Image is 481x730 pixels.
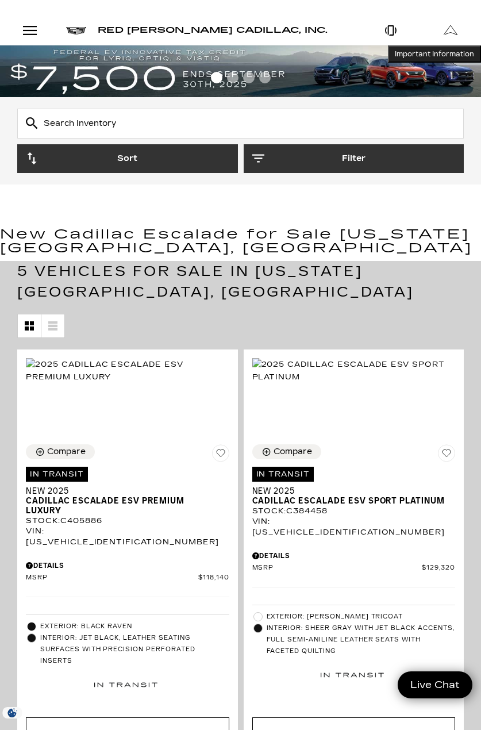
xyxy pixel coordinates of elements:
[17,263,414,300] span: 5 Vehicles for Sale in [US_STATE][GEOGRAPHIC_DATA], [GEOGRAPHIC_DATA]
[422,564,455,573] span: $129,320
[252,516,456,537] div: VIN: [US_VEHICLE_IDENTIFICATION_NUMBER]
[252,564,456,573] a: MSRP $129,320
[244,144,464,173] button: Filter
[267,623,456,657] span: Interior: Sheer Gray with Jet Black accents, Full semi-aniline leather seats with faceted quilting
[252,496,447,506] span: Cadillac Escalade ESV Sport Platinum
[26,467,88,482] span: In Transit
[405,678,465,691] span: Live Chat
[66,27,86,34] img: Cadillac logo
[212,444,229,466] button: Save Vehicle
[252,486,447,496] span: New 2025
[26,486,221,496] span: New 2025
[252,444,321,459] button: Compare Vehicle
[26,526,229,547] div: VIN: [US_VEHICLE_IDENTIFICATION_NUMBER]
[26,516,229,526] div: Stock : C405886
[98,22,328,39] a: Red [PERSON_NAME] Cadillac, Inc.
[252,358,456,383] img: 2025 Cadillac Escalade ESV Sport Platinum
[26,358,229,383] img: 2025 Cadillac Escalade ESV Premium Luxury
[267,611,456,623] span: Exterior: [PERSON_NAME] Tricoat
[26,466,229,516] a: In TransitNew 2025Cadillac Escalade ESV Premium Luxury
[26,574,229,582] a: MSRP $118,140
[421,16,481,45] a: Open Get Directions Modal
[395,49,474,59] span: Important Information
[98,25,328,35] span: Red [PERSON_NAME] Cadillac, Inc.
[252,467,314,482] span: In Transit
[26,560,229,571] div: Pricing Details - New 2025 Cadillac Escalade ESV Premium Luxury
[361,16,421,45] a: Open Phone Modal
[388,45,481,63] button: Important Information
[259,72,271,83] span: Go to slide 4
[94,670,157,700] img: In Transit Badge
[438,444,455,466] button: Save Vehicle
[274,447,312,457] div: Compare
[227,72,238,83] span: Go to slide 2
[321,660,384,690] img: In Transit Badge
[252,551,456,561] div: Pricing Details - New 2025 Cadillac Escalade ESV Sport Platinum
[40,632,229,667] span: Interior: Jet Black, Leather seating surfaces with precision perforated inserts
[26,496,221,516] span: Cadillac Escalade ESV Premium Luxury
[252,506,456,516] div: Stock : C384458
[40,621,229,632] span: Exterior: Black Raven
[252,564,422,573] span: MSRP
[398,671,472,698] a: Live Chat
[243,72,255,83] span: Go to slide 3
[47,447,86,457] div: Compare
[66,22,86,39] a: Cadillac logo
[198,574,229,582] span: $118,140
[252,466,456,506] a: In TransitNew 2025Cadillac Escalade ESV Sport Platinum
[26,444,95,459] button: Compare Vehicle
[26,574,198,582] span: MSRP
[17,144,238,173] button: Sort
[17,109,464,139] input: Search Inventory
[211,72,222,83] span: Go to slide 1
